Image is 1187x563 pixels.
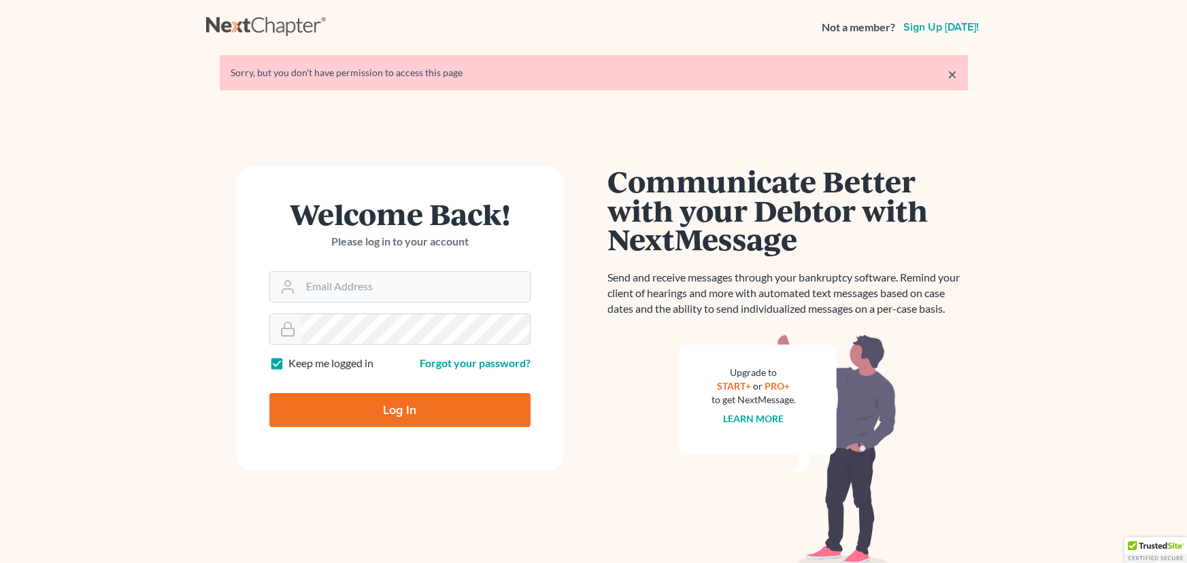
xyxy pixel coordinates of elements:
a: START+ [717,380,751,392]
p: Send and receive messages through your bankruptcy software. Remind your client of hearings and mo... [607,270,968,317]
input: Email Address [301,272,530,302]
a: Forgot your password? [420,356,531,369]
input: Log In [269,393,531,427]
a: PRO+ [765,380,790,392]
div: Sorry, but you don't have permission to access this page [231,66,957,80]
a: × [948,66,957,82]
a: Learn more [723,413,784,424]
h1: Communicate Better with your Debtor with NextMessage [607,167,968,254]
div: TrustedSite Certified [1124,537,1187,563]
h1: Welcome Back! [269,199,531,228]
p: Please log in to your account [269,234,531,250]
div: to get NextMessage. [712,393,796,407]
div: Upgrade to [712,366,796,379]
a: Sign up [DATE]! [901,22,982,33]
label: Keep me logged in [288,356,373,371]
strong: Not a member? [822,20,895,35]
span: or [753,380,763,392]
